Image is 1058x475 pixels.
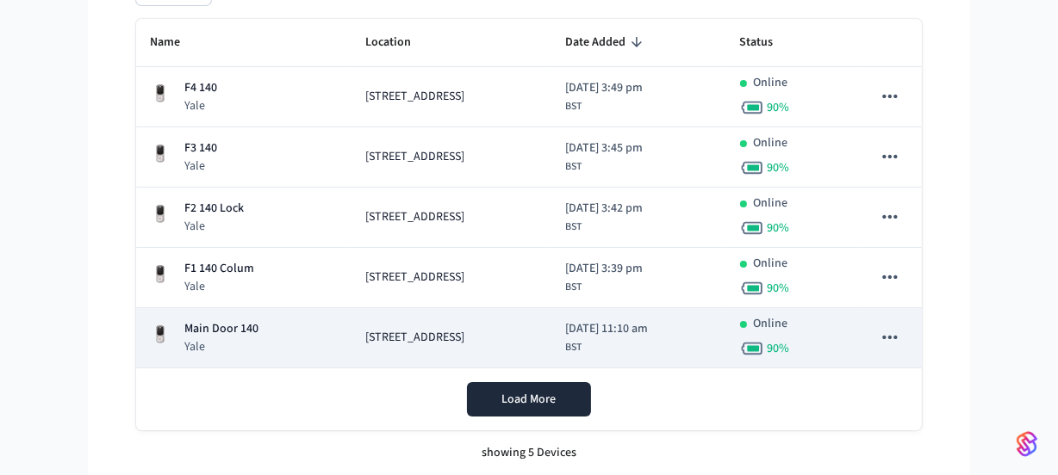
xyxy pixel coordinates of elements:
[565,139,643,175] div: Europe/London
[754,315,788,333] p: Online
[184,79,217,97] p: F4 140
[184,139,217,157] p: F3 140
[565,280,582,295] span: BST
[768,340,790,357] span: 90 %
[136,19,922,368] table: sticky table
[768,219,790,237] span: 90 %
[150,204,171,225] img: Yale Assure Touchscreen Wifi Smart Lock, Satin Nickel, Front
[565,139,643,157] span: [DATE] 3:45 pm
[565,200,643,218] span: [DATE] 3:42 pm
[365,88,464,106] span: [STREET_ADDRESS]
[150,264,171,285] img: Yale Assure Touchscreen Wifi Smart Lock, Satin Nickel, Front
[565,29,648,56] span: Date Added
[754,255,788,273] p: Online
[565,219,582,235] span: BST
[768,280,790,297] span: 90 %
[565,320,648,355] div: Europe/London
[150,29,202,56] span: Name
[565,99,582,114] span: BST
[565,320,648,338] span: [DATE] 11:10 am
[754,74,788,92] p: Online
[184,260,254,278] p: F1 140 Colum
[184,218,244,235] p: Yale
[754,134,788,152] p: Online
[1017,430,1037,458] img: SeamLogoGradient.69752ec5.svg
[565,79,643,97] span: [DATE] 3:49 pm
[184,278,254,295] p: Yale
[184,200,244,218] p: F2 140 Lock
[565,79,643,114] div: Europe/London
[565,159,582,175] span: BST
[184,320,258,338] p: Main Door 140
[184,97,217,114] p: Yale
[754,194,788,213] p: Online
[365,148,464,166] span: [STREET_ADDRESS]
[565,340,582,355] span: BST
[502,391,557,408] span: Load More
[184,338,258,355] p: Yale
[184,157,217,175] p: Yale
[365,208,464,226] span: [STREET_ADDRESS]
[565,260,643,295] div: Europe/London
[365,29,433,56] span: Location
[150,324,171,345] img: Yale Assure Touchscreen Wifi Smart Lock, Satin Nickel, Front
[565,260,643,278] span: [DATE] 3:39 pm
[150,83,171,104] img: Yale Assure Touchscreen Wifi Smart Lock, Satin Nickel, Front
[768,159,790,176] span: 90 %
[365,329,464,347] span: [STREET_ADDRESS]
[740,29,796,56] span: Status
[565,200,643,235] div: Europe/London
[768,99,790,116] span: 90 %
[150,144,171,164] img: Yale Assure Touchscreen Wifi Smart Lock, Satin Nickel, Front
[467,382,591,416] button: Load More
[365,268,464,287] span: [STREET_ADDRESS]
